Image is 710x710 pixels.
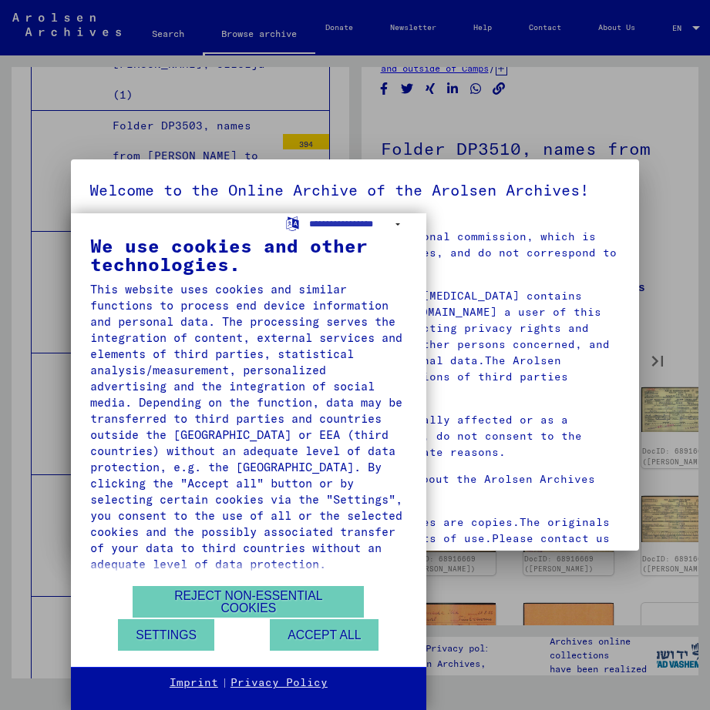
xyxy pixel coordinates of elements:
[118,619,214,651] button: Settings
[133,586,364,618] button: Reject non-essential cookies
[230,675,328,691] a: Privacy Policy
[90,236,407,273] div: We use cookies and other technologies.
[90,281,407,572] div: This website uses cookies and similar functions to process end device information and personal da...
[170,675,218,691] a: Imprint
[270,619,379,651] button: Accept all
